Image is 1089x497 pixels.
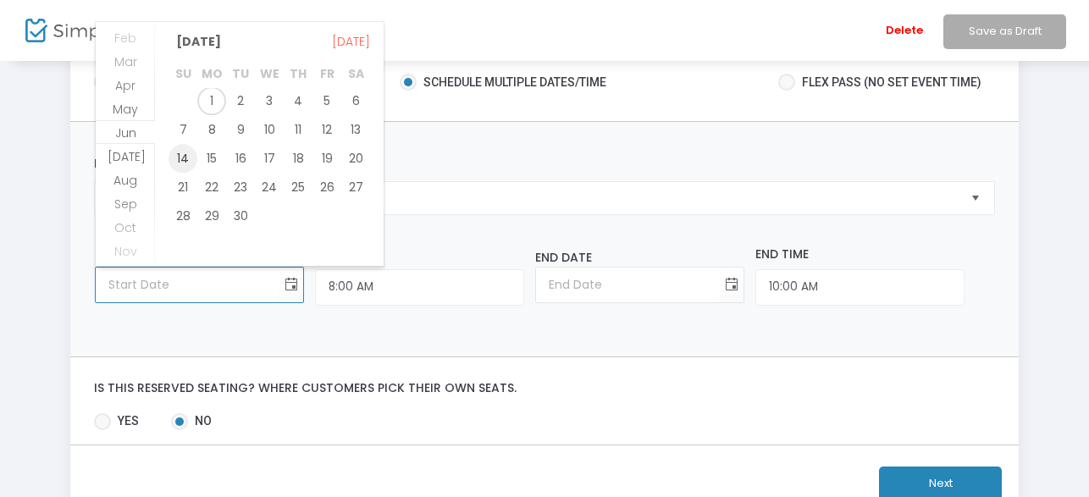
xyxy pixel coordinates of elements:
[169,145,197,174] span: 14
[332,30,370,53] span: [DATE]
[284,116,312,145] span: 11
[197,116,226,145] span: 8
[255,87,284,116] span: 3
[169,145,197,174] td: Sunday, June 14, 2026
[255,174,284,202] span: 24
[341,174,370,202] span: 27
[255,145,284,174] td: Wednesday, June 17, 2026
[94,381,994,396] label: Is this reserved seating? Where customers pick their own seats.
[964,182,987,214] button: Select
[284,174,312,202] span: 25
[169,202,197,231] span: 28
[169,116,197,145] span: 7
[197,174,226,202] td: Monday, June 22, 2026
[312,174,341,202] span: 26
[113,101,138,118] span: May
[197,87,226,116] span: 1
[226,116,255,145] span: 9
[197,87,226,116] td: Monday, June 1, 2026
[284,145,312,174] span: 18
[114,219,136,236] span: Oct
[226,87,255,116] td: Tuesday, June 2, 2026
[114,196,137,213] span: Sep
[197,145,226,174] span: 15
[312,145,341,174] td: Friday, June 19, 2026
[111,412,139,430] span: Yes
[226,174,255,202] td: Tuesday, June 23, 2026
[226,145,255,174] td: Tuesday, June 16, 2026
[169,116,197,145] td: Sunday, June 7, 2026
[284,87,312,116] td: Thursday, June 4, 2026
[197,145,226,174] td: Monday, June 15, 2026
[312,174,341,202] td: Friday, June 26, 2026
[115,77,135,94] span: Apr
[255,145,284,174] span: 17
[197,202,226,231] td: Monday, June 29, 2026
[312,116,341,145] span: 12
[341,87,370,116] span: 6
[169,202,197,231] td: Sunday, June 28, 2026
[197,202,226,231] span: 29
[108,190,956,207] span: Specific dates
[312,145,341,174] span: 19
[255,116,284,145] td: Wednesday, June 10, 2026
[114,53,137,70] span: Mar
[115,124,136,141] span: Jun
[312,87,341,116] td: Friday, June 5, 2026
[96,268,279,302] input: Start Date
[188,412,212,430] span: No
[169,174,197,202] span: 21
[226,202,255,231] td: Tuesday, June 30, 2026
[169,29,229,54] span: [DATE]
[113,172,137,189] span: Aug
[755,269,965,306] input: End Time
[284,145,312,174] td: Thursday, June 18, 2026
[226,145,255,174] span: 16
[315,246,524,263] div: Start Time
[536,268,720,302] input: End Date
[114,30,136,47] span: Feb
[341,116,370,145] span: 13
[795,74,981,91] span: Flex pass (no set event time)
[284,116,312,145] td: Thursday, June 11, 2026
[169,260,370,299] th: [DATE]
[226,174,255,202] span: 23
[312,116,341,145] td: Friday, June 12, 2026
[312,87,341,116] span: 5
[720,268,744,302] button: Toggle calendar
[417,74,606,91] span: Schedule multiple dates/time
[341,174,370,202] td: Saturday, June 27, 2026
[341,145,370,174] span: 20
[284,174,312,202] td: Thursday, June 25, 2026
[169,174,197,202] td: Sunday, June 21, 2026
[108,148,146,165] span: [DATE]
[284,87,312,116] span: 4
[535,249,744,267] div: End Date
[255,174,284,202] td: Wednesday, June 24, 2026
[197,174,226,202] span: 22
[114,243,137,260] span: Nov
[226,116,255,145] td: Tuesday, June 9, 2026
[255,116,284,145] span: 10
[226,202,255,231] span: 30
[886,8,923,53] span: Delete
[279,268,303,302] button: Toggle calendar
[341,116,370,145] td: Saturday, June 13, 2026
[341,145,370,174] td: Saturday, June 20, 2026
[315,269,524,306] input: Start Time
[755,246,965,263] div: End Time
[197,116,226,145] td: Monday, June 8, 2026
[255,87,284,116] td: Wednesday, June 3, 2026
[341,87,370,116] td: Saturday, June 6, 2026
[226,87,255,116] span: 2
[86,146,1003,182] label: How often does your event occur?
